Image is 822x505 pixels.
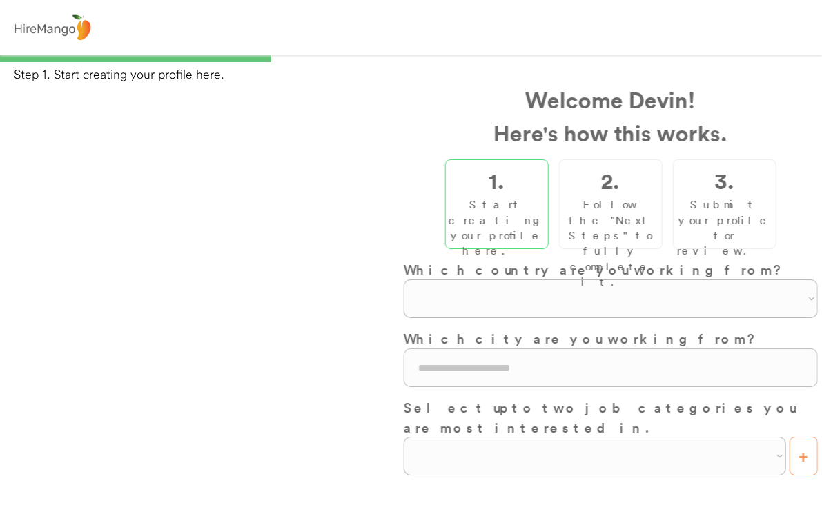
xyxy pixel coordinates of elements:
[403,259,817,279] h3: Which country are you working from?
[601,164,620,197] h2: 2.
[3,55,819,62] div: 33%
[403,83,817,149] h2: Welcome Devin! Here's how this works.
[676,197,772,259] div: Submit your profile for review.
[14,66,822,83] div: Step 1. Start creating your profile here.
[448,197,545,259] div: Start creating your profile here.
[714,164,734,197] h2: 3.
[562,197,658,289] div: Follow the "Next Steps" to fully complete it.
[489,164,505,197] h2: 1.
[789,437,817,475] button: +
[403,328,817,348] h3: Which city are you working from?
[10,12,95,44] img: logo%20-%20hiremango%20gray.png
[403,397,817,437] h3: Select up to two job categories you are most interested in.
